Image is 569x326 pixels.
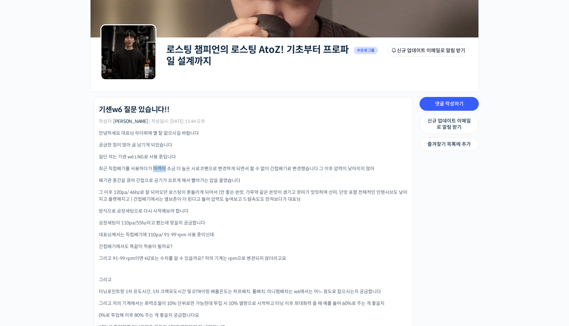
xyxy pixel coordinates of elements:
span: 수강생 그룹 [354,47,378,54]
a: [PERSON_NAME] [113,118,148,124]
p: 그리고 저의 기계에서는 화력조절이 10% 단위로만 가능한데 투입 시 10% 열량으로 시작하고 터닝 이후 최대화력 줄 때 예를 들어 60%로 주는 게 좋을지 [99,300,408,307]
a: 홈 [2,208,43,225]
img: Group logo of 로스팅 챔피언의 로스팅 AtoZ! 기초부터 프로파일 설계까지 [100,24,156,80]
h1: 기센w6 질문 있습니다!! [99,105,170,114]
span: 대화 [60,219,68,224]
p: 최근 직접배기를 사용하다가 마력이 조금 더 높은 시로코팬으로 변경하게 되면서 할 수 없이 간접배기로 변경했습니다 그 이후 압력이 낮아지지 않아 [99,165,408,172]
a: 즐겨찾기 목록에 추가 [420,137,479,151]
a: 신규 업데이트 이메일로 알림 받기 [420,114,479,134]
a: 댓글 작성하기 [420,97,479,111]
p: 공장세팅이 110pa/55hz라고 봤는데 맞을지 궁금합니다 [99,220,408,226]
a: 대화 [43,208,85,225]
p: 일단 저는 기센 w6 LNG로 사용 중입니다 [99,153,408,160]
p: 대표님께서는 직접배기에 110pa/ 91-99 rpm 사용 중이신데 [99,231,408,238]
p: 그리고 91-99 rpm이면 HZ로는 수치를 알 수 있을까요? 저의 기계는 rpm으로 변경되지 않더라고요 [99,255,408,262]
p: 그리고 [99,276,408,283]
span: 설정 [102,218,110,223]
p: 방식으로 공장세팅으로 다시 시작해보려 합니다 [99,208,408,215]
span: 홈 [21,218,25,223]
p: 배기관 중간을 끊어 간접으로 공기가 흐르게 해서 빨아가는 압을 줄였습니다 [99,177,408,184]
a: 로스팅 챔피언의 로스팅 AtoZ! 기초부터 프로파일 설계까지 [166,44,349,67]
p: 안녕하세요 대표님 무더위에 별 탈 없으시길 바랍니다 [99,130,408,137]
p: 궁금한 점이 많아 글 남기게 되었습니다 [99,142,408,149]
p: 터닝포인트랑 1차 유도시간, 1차 크랙유도시간 및 DTR이랑 배출온도는 하프배치, 풀배치, 미니멈배치는 w6에서는 어느 정도로 잡으시는지 궁금합니다 [99,288,408,295]
button: 신규 업데이트 이메일로 알림 받기 [388,44,469,57]
p: 간접배기에서도 똑같이 적용이 될까요? [99,243,408,250]
a: 설정 [85,208,126,225]
span: 작성자: | 작성일시: [DATE] 11:44 오후 [99,119,205,124]
p: 그 이후 120pa/ 46hz로 잘 되어오던 로스팅이 흔들리게 되어서 (안 좋은 쓴맛, 가루약 같은 쓴맛이 생기고 향미가 밋밋하며 산미, 단맛 포함 전체적인 인텐시브도 낮아지... [99,189,408,203]
p: 0%로 투입해 이후 80% 주는 게 좋을지 궁금합니다요 [99,312,408,319]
